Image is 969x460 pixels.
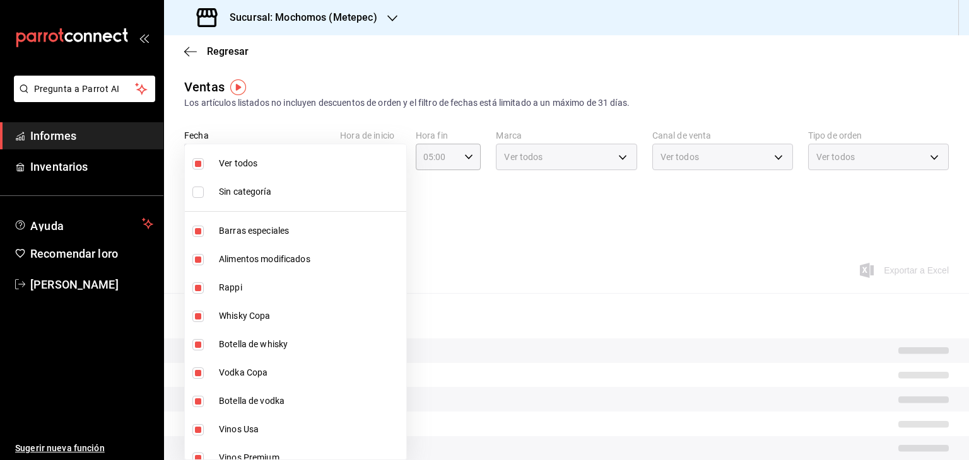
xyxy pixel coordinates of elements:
font: Sin categoría [219,187,271,197]
img: Marcador de información sobre herramientas [230,79,246,95]
font: Botella de whisky [219,339,288,349]
font: Alimentos modificados [219,254,310,264]
font: Barras especiales [219,226,289,236]
font: Ver todos [219,158,257,168]
font: Botella de vodka [219,396,285,406]
font: Whisky Copa [219,311,270,321]
font: Rappi [219,282,242,292]
font: Vinos Usa [219,424,259,434]
font: Vodka Copa [219,367,267,377]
